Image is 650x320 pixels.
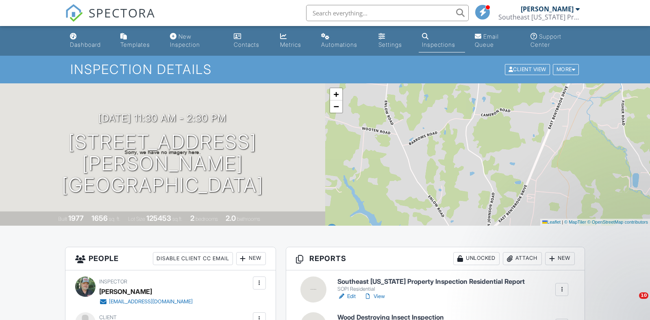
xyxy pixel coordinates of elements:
[419,29,465,52] a: Inspections
[68,214,84,222] div: 1977
[364,292,385,300] a: View
[337,292,356,300] a: Edit
[109,216,120,222] span: sq. ft.
[378,41,402,48] div: Settings
[306,5,469,21] input: Search everything...
[99,285,152,298] div: [PERSON_NAME]
[167,29,224,52] a: New Inspection
[70,41,101,48] div: Dashboard
[475,33,499,48] div: Email Queue
[99,298,193,306] a: [EMAIL_ADDRESS][DOMAIN_NAME]
[153,252,233,265] div: Disable Client CC Email
[89,4,155,21] span: SPECTORA
[237,216,260,222] span: bathrooms
[236,252,266,265] div: New
[117,29,160,52] a: Templates
[286,247,585,270] h3: Reports
[98,113,226,124] h3: [DATE] 11:30 am - 2:30 pm
[91,214,108,222] div: 1656
[99,279,127,285] span: Inspector
[375,29,412,52] a: Settings
[527,29,583,52] a: Support Center
[330,88,342,100] a: Zoom in
[128,216,145,222] span: Lot Size
[504,66,552,72] a: Client View
[321,41,357,48] div: Automations
[337,286,525,292] div: SOPI Residential
[109,298,193,305] div: [EMAIL_ADDRESS][DOMAIN_NAME]
[422,41,455,48] div: Inspections
[318,29,369,52] a: Automations (Basic)
[333,89,339,99] span: +
[58,216,67,222] span: Built
[333,101,339,111] span: −
[327,224,337,240] img: Marker
[521,5,574,13] div: [PERSON_NAME]
[622,292,642,312] iframe: Intercom live chat
[70,62,580,76] h1: Inspection Details
[498,13,580,21] div: Southeast Ohio Property Inspection
[542,220,561,224] a: Leaflet
[172,216,183,222] span: sq.ft.
[587,220,648,224] a: © OpenStreetMap contributors
[170,33,200,48] div: New Inspection
[67,29,111,52] a: Dashboard
[562,220,563,224] span: |
[230,29,270,52] a: Contacts
[453,252,500,265] div: Unlocked
[505,64,550,75] div: Client View
[65,11,155,28] a: SPECTORA
[553,64,579,75] div: More
[564,220,586,224] a: © MapTiler
[65,247,276,270] h3: People
[226,214,236,222] div: 2.0
[65,4,83,22] img: The Best Home Inspection Software - Spectora
[120,41,150,48] div: Templates
[639,292,648,299] span: 10
[146,214,171,222] div: 125453
[330,100,342,113] a: Zoom out
[196,216,218,222] span: bedrooms
[337,278,525,292] a: Southeast [US_STATE] Property Inspection Residential Report SOPI Residential
[234,41,259,48] div: Contacts
[530,33,561,48] div: Support Center
[280,41,301,48] div: Metrics
[472,29,521,52] a: Email Queue
[13,131,312,196] h1: [STREET_ADDRESS][PERSON_NAME] [GEOGRAPHIC_DATA]
[190,214,194,222] div: 2
[277,29,311,52] a: Metrics
[337,278,525,285] h6: Southeast [US_STATE] Property Inspection Residential Report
